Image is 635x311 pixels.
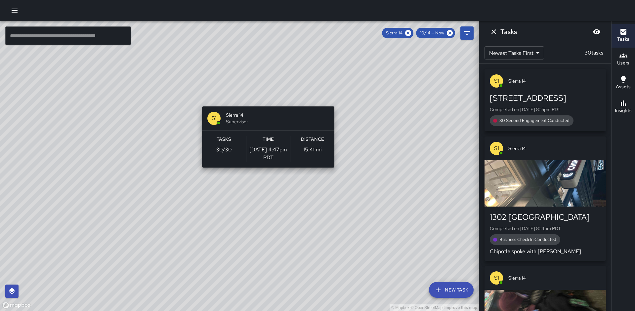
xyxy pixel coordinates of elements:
p: 15.41 mi [303,146,322,154]
button: Filters [460,26,474,40]
p: S1 [494,144,499,152]
button: Blur [590,25,603,38]
h6: Tasks [217,136,231,143]
div: Sierra 14 [382,28,413,38]
span: Sierra 14 [508,78,601,84]
h6: Insights [615,107,632,114]
p: 30 / 30 [216,146,232,154]
span: 10/14 — Now [416,30,448,36]
div: Newest Tasks First [485,46,544,59]
h6: Users [617,59,629,67]
button: S1Sierra 14SupervisorTasks30/30Time[DATE] 4:47pm PDTDistance15.41 mi [202,106,334,168]
p: S1 [494,274,499,282]
div: [STREET_ADDRESS] [490,93,601,103]
p: Completed on [DATE] 8:14pm PDT [490,225,601,232]
span: Sierra 14 [226,112,329,118]
h6: Tasks [617,36,629,43]
p: S1 [212,114,217,122]
button: Insights [612,95,635,119]
span: Sierra 14 [382,30,406,36]
p: Completed on [DATE] 8:15pm PDT [490,106,601,113]
button: Assets [612,71,635,95]
span: Sierra 14 [508,145,601,152]
p: Chipotle spoke with [PERSON_NAME] [490,248,601,255]
p: 30 tasks [582,49,606,57]
p: S1 [494,77,499,85]
button: Users [612,48,635,71]
span: Business Check In Conducted [495,236,560,243]
span: Sierra 14 [508,275,601,281]
span: Supervisor [226,118,329,125]
h6: Tasks [500,26,517,37]
button: S1Sierra 14[STREET_ADDRESS]Completed on [DATE] 8:15pm PDT30 Second Engagement Conducted [485,69,606,131]
button: S1Sierra 141302 [GEOGRAPHIC_DATA]Completed on [DATE] 8:14pm PDTBusiness Check In ConductedChipotl... [485,136,606,261]
h6: Time [263,136,274,143]
h6: Distance [301,136,324,143]
div: 10/14 — Now [416,28,455,38]
button: Tasks [612,24,635,48]
span: 30 Second Engagement Conducted [495,117,573,124]
div: 1302 [GEOGRAPHIC_DATA] [490,212,601,222]
button: Dismiss [487,25,500,38]
button: New Task [429,282,474,298]
h6: Assets [616,83,631,91]
p: [DATE] 4:47pm PDT [246,146,290,162]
